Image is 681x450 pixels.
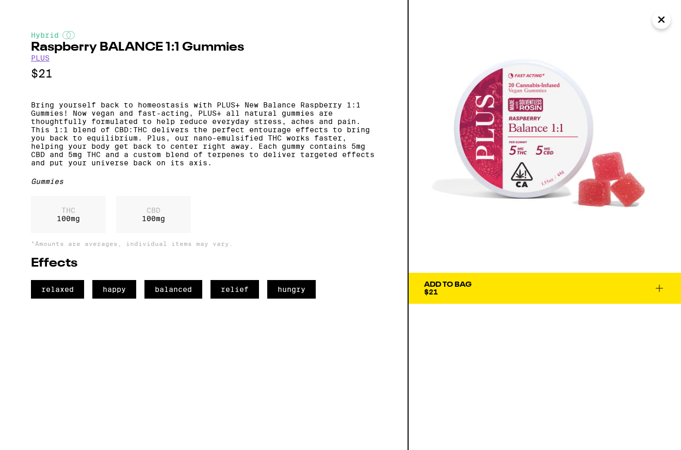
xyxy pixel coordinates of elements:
[142,206,165,214] p: CBD
[57,206,80,214] p: THC
[267,280,316,299] span: hungry
[31,177,377,185] div: Gummies
[652,10,671,29] button: Close
[31,41,377,54] h2: Raspberry BALANCE 1:1 Gummies
[31,31,377,39] div: Hybrid
[409,273,681,304] button: Add To Bag$21
[31,240,377,247] p: *Amounts are averages, individual items may vary.
[210,280,259,299] span: relief
[144,280,202,299] span: balanced
[31,54,50,62] a: PLUS
[6,7,74,15] span: Hi. Need any help?
[62,31,75,39] img: hybridColor.svg
[31,280,84,299] span: relaxed
[31,196,106,233] div: 100 mg
[424,288,438,296] span: $21
[31,101,377,167] p: Bring yourself back to homeostasis with PLUS+ New Balance Raspberry 1:1 Gummies! Now vegan and fa...
[92,280,136,299] span: happy
[424,281,472,288] div: Add To Bag
[116,196,191,233] div: 100 mg
[31,67,377,80] p: $21
[31,257,377,270] h2: Effects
